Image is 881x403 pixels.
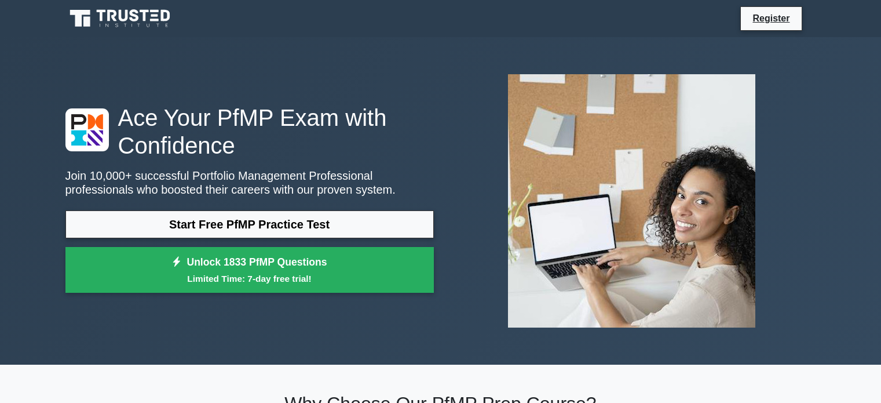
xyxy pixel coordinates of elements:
[745,11,796,26] a: Register
[65,247,434,293] a: Unlock 1833 PfMP QuestionsLimited Time: 7-day free trial!
[65,169,434,197] p: Join 10,000+ successful Portfolio Management Professional professionals who boosted their careers...
[80,272,419,285] small: Limited Time: 7-day free trial!
[65,210,434,238] a: Start Free PfMP Practice Test
[65,104,434,159] h1: Ace Your PfMP Exam with Confidence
